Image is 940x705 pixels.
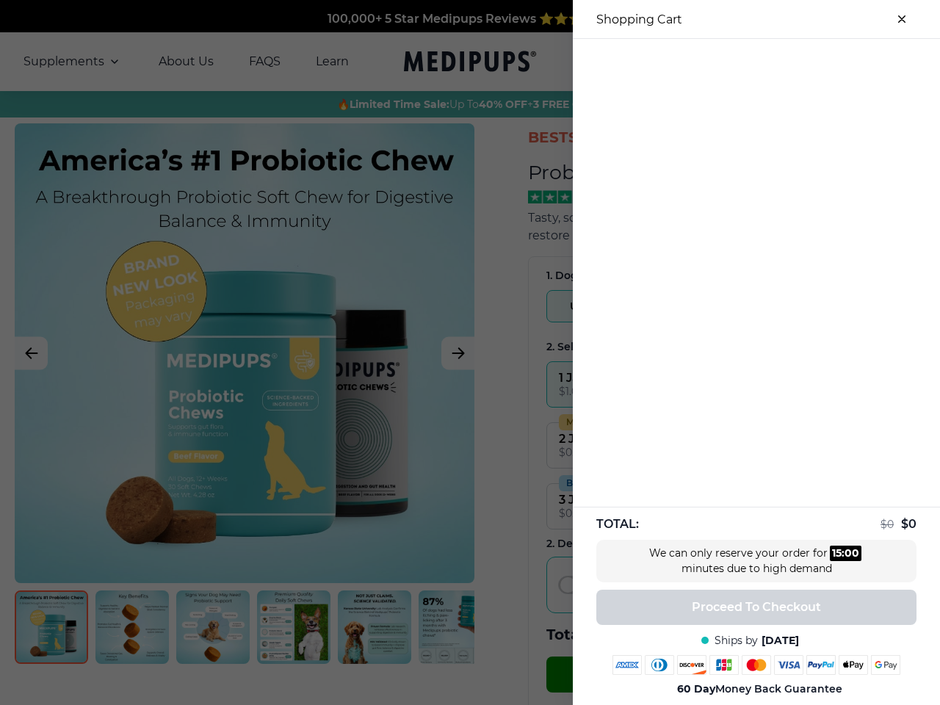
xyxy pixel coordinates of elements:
[742,655,771,675] img: mastercard
[774,655,803,675] img: visa
[871,655,900,675] img: google
[830,546,861,561] div: :
[677,682,842,696] span: Money Back Guarantee
[677,682,715,695] strong: 60 Day
[881,518,894,531] span: $ 0
[596,12,682,26] h3: Shopping Cart
[901,517,916,531] span: $ 0
[839,655,868,675] img: apple
[762,634,799,648] span: [DATE]
[645,655,674,675] img: diners-club
[612,655,642,675] img: amex
[596,516,639,532] span: TOTAL:
[845,546,859,561] div: 00
[806,655,836,675] img: paypal
[887,4,916,34] button: close-cart
[715,634,758,648] span: Ships by
[646,546,867,576] div: We can only reserve your order for minutes due to high demand
[832,546,842,561] div: 15
[709,655,739,675] img: jcb
[677,655,706,675] img: discover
